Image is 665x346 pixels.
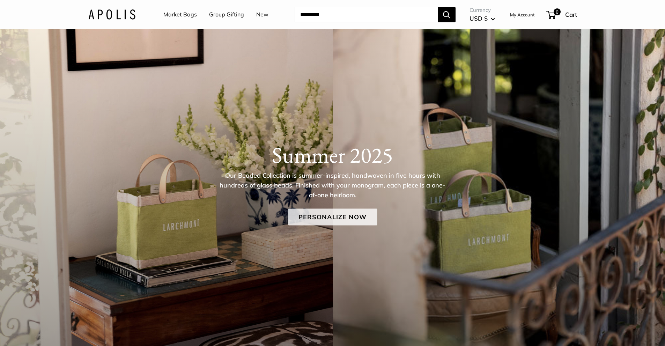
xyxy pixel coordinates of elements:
a: Market Bags [163,9,197,20]
input: Search... [295,7,438,22]
img: Apolis [88,9,135,20]
span: USD $ [470,15,488,22]
a: Group Gifting [209,9,244,20]
button: Search [438,7,456,22]
p: Our Beaded Collection is summer-inspired, handwoven in five hours with hundreds of glass beads. F... [219,170,446,200]
a: My Account [510,10,535,19]
a: Personalize Now [288,208,377,225]
h1: Summer 2025 [88,141,577,168]
a: 0 Cart [547,9,577,20]
span: Cart [565,11,577,18]
span: 0 [553,8,560,15]
button: USD $ [470,13,495,24]
a: New [256,9,268,20]
span: Currency [470,5,495,15]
